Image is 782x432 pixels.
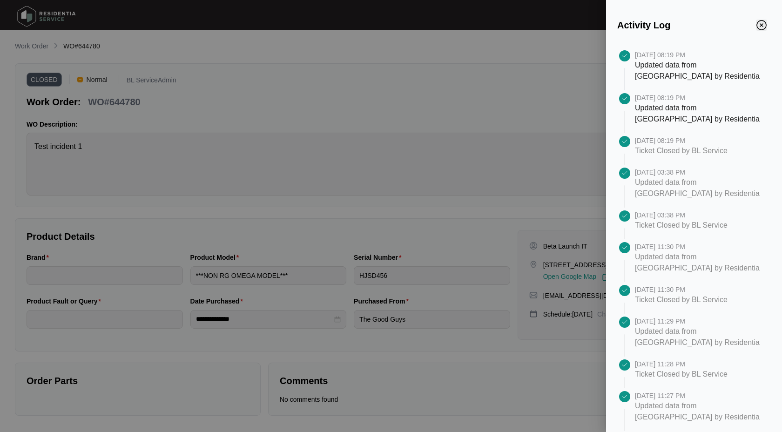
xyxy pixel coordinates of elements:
img: icon [619,136,630,147]
p: Ticket Closed by BL Service [635,220,728,231]
img: icon [619,242,630,253]
p: Updated data from [GEOGRAPHIC_DATA] by Residentia [635,400,763,423]
p: [DATE] 08:19 PM [635,50,763,60]
p: Ticket Closed by BL Service [635,294,728,305]
p: [DATE] 11:29 PM [635,317,763,326]
p: [DATE] 11:27 PM [635,391,763,400]
p: [DATE] 11:30 PM [635,242,763,251]
img: icon [619,93,630,104]
p: [DATE] 08:19 PM [635,136,728,145]
p: [DATE] 11:30 PM [635,285,728,294]
p: Activity Log [617,19,756,32]
p: Updated data from [GEOGRAPHIC_DATA] by Residentia [635,177,763,199]
img: icon [619,168,630,179]
p: [DATE] 08:19 PM [635,93,763,102]
p: Updated data from [GEOGRAPHIC_DATA] by Residentia [635,251,763,274]
img: icon [619,285,630,296]
button: Close [756,20,767,31]
p: Updated data from [GEOGRAPHIC_DATA] by Residentia [635,326,763,348]
p: Ticket Closed by BL Service [635,145,728,156]
p: Updated data from [GEOGRAPHIC_DATA] by Residentia [635,102,763,125]
img: icon [619,317,630,328]
p: [DATE] 11:28 PM [635,359,728,369]
img: close icon [756,20,767,30]
p: Ticket Closed by BL Service [635,369,728,380]
p: Updated data from [GEOGRAPHIC_DATA] by Residentia [635,60,763,82]
img: icon [619,50,630,61]
img: icon [619,391,630,402]
img: icon [619,359,630,371]
img: icon [619,210,630,222]
p: [DATE] 03:38 PM [635,210,728,220]
p: [DATE] 03:38 PM [635,168,763,177]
